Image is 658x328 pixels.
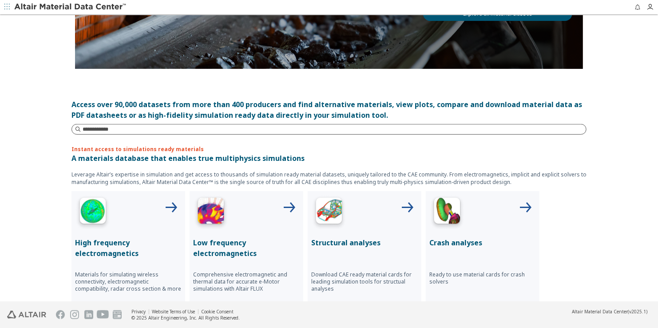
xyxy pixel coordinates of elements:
[429,271,536,285] p: Ready to use material cards for crash solvers
[190,191,303,305] button: Low Frequency IconLow frequency electromagneticsComprehensive electromagnetic and thermal data fo...
[71,171,587,186] p: Leverage Altair’s expertise in simulation and get access to thousands of simulation ready materia...
[14,3,127,12] img: Altair Material Data Center
[71,153,587,164] p: A materials database that enables true multiphysics simulations
[201,308,234,315] a: Cookie Consent
[311,237,418,248] p: Structural analyses
[71,145,587,153] p: Instant access to simulations ready materials
[71,99,587,120] div: Access over 90,000 datasets from more than 400 producers and find alternative materials, view plo...
[7,311,46,319] img: Altair Engineering
[193,195,229,230] img: Low Frequency Icon
[426,191,539,305] button: Crash Analyses IconCrash analysesReady to use material cards for crash solvers
[193,237,300,259] p: Low frequency electromagnetics
[71,191,185,305] button: High Frequency IconHigh frequency electromagneticsMaterials for simulating wireless connectivity,...
[193,271,300,292] p: Comprehensive electromagnetic and thermal data for accurate e-Motor simulations with Altair FLUX
[572,308,628,315] span: Altair Material Data Center
[152,308,195,315] a: Website Terms of Use
[429,237,536,248] p: Crash analyses
[572,308,647,315] div: (v2025.1)
[131,315,240,321] div: © 2025 Altair Engineering, Inc. All Rights Reserved.
[75,237,182,259] p: High frequency electromagnetics
[429,195,465,230] img: Crash Analyses Icon
[308,191,421,305] button: Structural Analyses IconStructural analysesDownload CAE ready material cards for leading simulati...
[311,271,418,292] p: Download CAE ready material cards for leading simulation tools for structual analyses
[75,271,182,292] p: Materials for simulating wireless connectivity, electromagnetic compatibility, radar cross sectio...
[311,195,347,230] img: Structural Analyses Icon
[131,308,146,315] a: Privacy
[75,195,111,230] img: High Frequency Icon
